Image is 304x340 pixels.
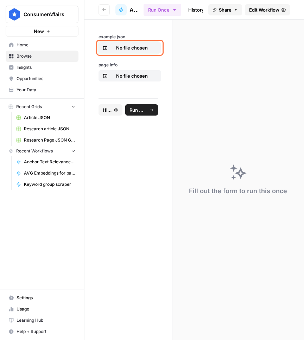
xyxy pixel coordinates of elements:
span: Learning Hub [17,317,75,323]
span: Settings [17,295,75,301]
p: No file chosen [109,72,154,79]
button: No file chosen [99,70,161,81]
span: Help + Support [17,328,75,335]
a: Edit Workflow [245,4,290,15]
button: Workspace: ConsumerAffairs [6,6,78,23]
span: Home [17,42,75,48]
button: Recent Workflows [6,146,78,156]
span: Recent Workflows [16,148,53,154]
a: Research Page JSON Generator ([PERSON_NAME]) [13,135,78,146]
a: Your Data [6,84,78,96]
a: Keyword group scraper [13,179,78,190]
span: Opportunities [17,76,75,82]
a: Anchor Text Relevance Checker [13,156,78,168]
span: Your Data [17,87,75,93]
span: Recent Grids [16,104,42,110]
span: New [34,28,44,35]
button: Run Once [144,4,181,16]
span: Usage [17,306,75,312]
label: page info [99,62,158,68]
span: Insights [17,64,75,71]
a: AVG Embeddings for page and Target Keyword [13,168,78,179]
a: Learning Hub [6,315,78,326]
p: No file chosen [109,44,154,51]
a: Settings [6,292,78,303]
span: ConsumerAffairs [24,11,66,18]
a: Article to JSON converter (BG) [115,4,138,15]
span: Keyword group scraper [24,181,75,188]
button: Run Workflow [125,104,158,116]
a: Insights [6,62,78,73]
img: ConsumerAffairs Logo [8,8,21,21]
label: example json [99,34,158,40]
span: Share [219,6,232,13]
span: History [103,106,112,113]
span: Edit Workflow [249,6,279,13]
a: Home [6,39,78,51]
span: Article JSON [24,115,75,121]
a: Research article JSON [13,123,78,135]
a: Browse [6,51,78,62]
a: Article JSON [13,112,78,123]
button: Recent Grids [6,102,78,112]
span: AVG Embeddings for page and Target Keyword [24,170,75,176]
button: No file chosen [99,42,161,53]
span: Research Page JSON Generator ([PERSON_NAME]) [24,137,75,143]
div: Fill out the form to run this once [189,186,287,196]
a: History [184,4,209,15]
button: Help + Support [6,326,78,337]
a: Opportunities [6,73,78,84]
span: Run Workflow [129,106,147,113]
span: Article to JSON converter (BG) [129,6,138,14]
button: Share [208,4,242,15]
span: Browse [17,53,75,59]
span: Research article JSON [24,126,75,132]
span: Anchor Text Relevance Checker [24,159,75,165]
a: Usage [6,303,78,315]
button: History [99,104,122,116]
button: New [6,26,78,37]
